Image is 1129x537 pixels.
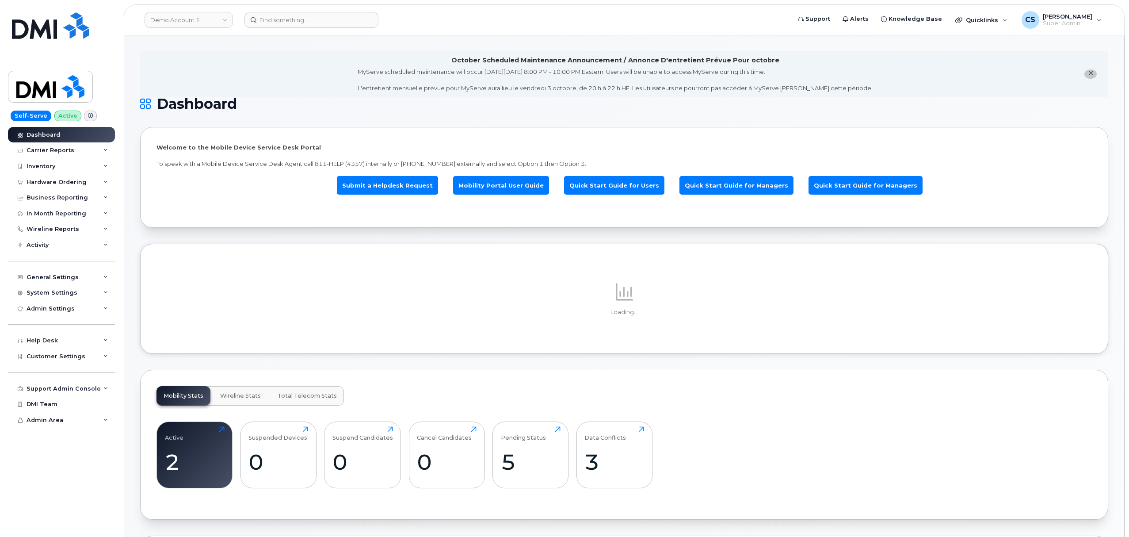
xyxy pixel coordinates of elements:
[501,426,546,441] div: Pending Status
[248,449,308,475] div: 0
[417,449,477,475] div: 0
[157,97,237,111] span: Dashboard
[564,176,664,195] a: Quick Start Guide for Users
[220,392,261,399] span: Wireline Stats
[501,426,561,483] a: Pending Status5
[501,449,561,475] div: 5
[453,176,549,195] a: Mobility Portal User Guide
[165,426,225,483] a: Active2
[337,176,438,195] a: Submit a Helpdesk Request
[278,392,337,399] span: Total Telecom Stats
[156,308,1092,316] p: Loading...
[156,160,1092,168] p: To speak with a Mobile Device Service Desk Agent call 811-HELP (4357) internally or [PHONE_NUMBER...
[156,143,1092,152] p: Welcome to the Mobile Device Service Desk Portal
[451,56,779,65] div: October Scheduled Maintenance Announcement / Annonce D'entretient Prévue Pour octobre
[332,426,393,441] div: Suspend Candidates
[584,449,644,475] div: 3
[332,449,393,475] div: 0
[332,426,393,483] a: Suspend Candidates0
[248,426,307,441] div: Suspended Devices
[809,176,923,195] a: Quick Start Guide for Managers
[584,426,644,483] a: Data Conflicts3
[165,426,183,441] div: Active
[584,426,626,441] div: Data Conflicts
[358,68,873,92] div: MyServe scheduled maintenance will occur [DATE][DATE] 8:00 PM - 10:00 PM Eastern. Users will be u...
[1084,69,1097,79] button: close notification
[417,426,477,483] a: Cancel Candidates0
[248,426,308,483] a: Suspended Devices0
[417,426,472,441] div: Cancel Candidates
[679,176,793,195] a: Quick Start Guide for Managers
[165,449,225,475] div: 2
